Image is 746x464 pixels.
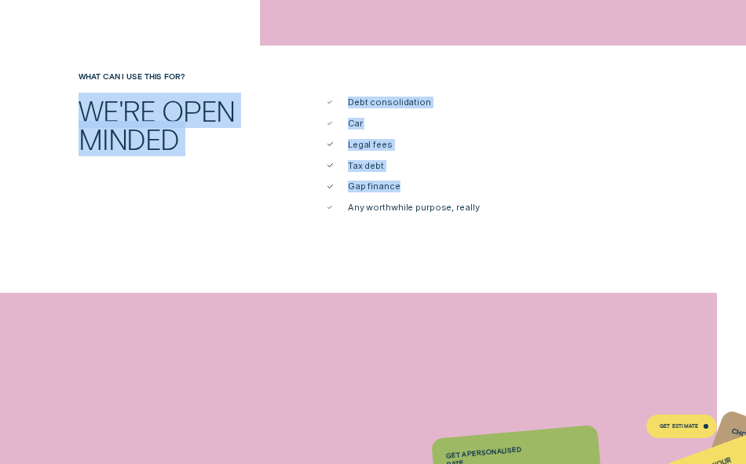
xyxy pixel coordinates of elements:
[75,97,274,153] div: We're open minded
[348,97,431,108] span: Debt consolidation
[75,72,274,82] div: What can I use this for?
[348,202,480,214] span: Any worthwhile purpose, really
[348,181,400,192] span: Gap finance
[348,118,363,130] span: Car
[646,415,717,438] a: Get Estimate
[348,160,384,172] span: Tax debt
[348,139,393,151] span: Legal fees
